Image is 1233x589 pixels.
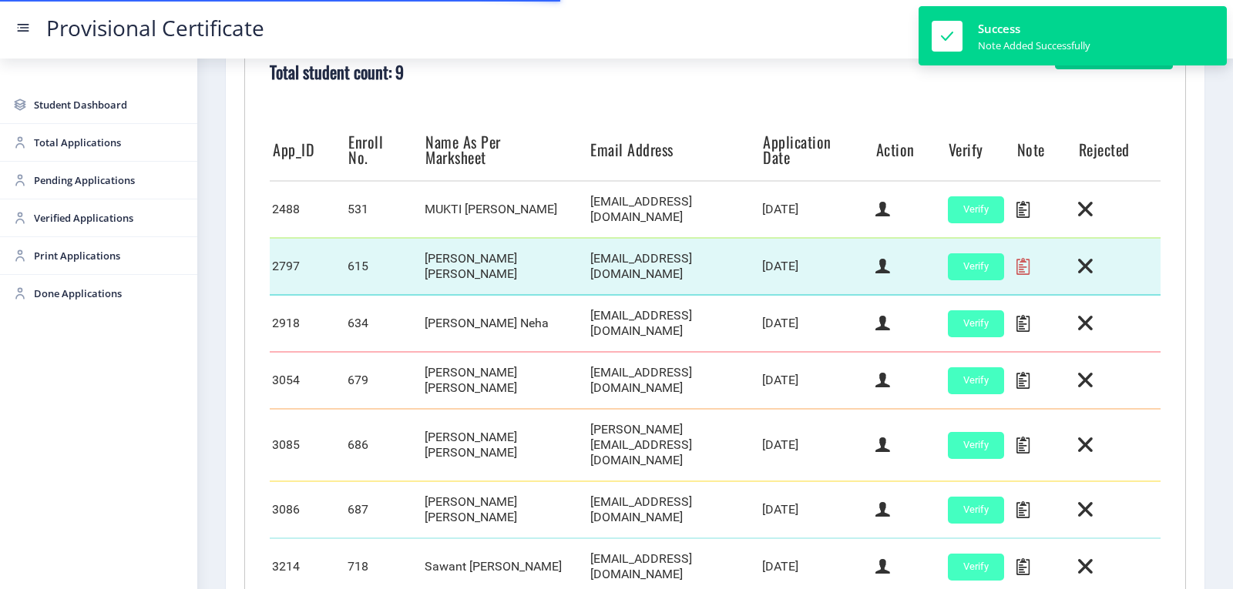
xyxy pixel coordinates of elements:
b: Total student count: 9 [270,59,404,84]
th: Note [1014,119,1076,181]
a: Provisional Certificate [31,20,280,36]
button: Verify [948,554,1004,581]
td: [EMAIL_ADDRESS][DOMAIN_NAME] [587,481,760,538]
td: 2797 [270,238,345,295]
td: [PERSON_NAME] [PERSON_NAME] [422,352,587,409]
span: Pending Applications [34,171,185,189]
td: 2918 [270,295,345,352]
td: [DATE] [760,409,873,481]
td: 634 [345,295,422,352]
td: [DATE] [760,295,873,352]
th: Enroll No. [345,119,422,181]
span: Done Applications [34,284,185,303]
td: 531 [345,181,422,238]
td: [EMAIL_ADDRESS][DOMAIN_NAME] [587,352,760,409]
span: Print Applications [34,246,185,265]
td: [PERSON_NAME] [PERSON_NAME] [422,481,587,538]
td: 3054 [270,352,345,409]
td: [DATE] [760,481,873,538]
td: [EMAIL_ADDRESS][DOMAIN_NAME] [587,295,760,352]
td: [DATE] [760,238,873,295]
th: App_ID [270,119,345,181]
button: Verify [948,432,1004,459]
td: [DATE] [760,352,873,409]
td: 679 [345,352,422,409]
td: 3086 [270,481,345,538]
button: Verify [948,253,1004,280]
button: Verify [948,310,1004,337]
td: 615 [345,238,422,295]
th: Name As Per Marksheet [422,119,587,181]
button: Verify [948,196,1004,223]
th: Verify [946,119,1014,181]
span: Verified Applications [34,209,185,227]
div: Note Added Successfully [978,38,1090,52]
td: [PERSON_NAME] [PERSON_NAME] [422,238,587,295]
th: Email Address [587,119,760,181]
button: Verify [948,367,1004,394]
th: Application Date [760,119,873,181]
span: Total Applications [34,133,185,152]
th: Rejected [1076,119,1161,181]
td: MUKTI [PERSON_NAME] [422,181,587,238]
td: [PERSON_NAME] [PERSON_NAME] [422,409,587,481]
td: [EMAIL_ADDRESS][DOMAIN_NAME] [587,181,760,238]
td: [PERSON_NAME][EMAIL_ADDRESS][DOMAIN_NAME] [587,409,760,481]
button: Verify [948,497,1004,524]
td: 2488 [270,181,345,238]
span: Success [978,21,1020,36]
td: [PERSON_NAME] Neha [422,295,587,352]
th: Action [873,119,946,181]
td: [EMAIL_ADDRESS][DOMAIN_NAME] [587,238,760,295]
td: 3085 [270,409,345,481]
span: Student Dashboard [34,95,185,114]
td: [DATE] [760,181,873,238]
td: 686 [345,409,422,481]
td: 687 [345,481,422,538]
